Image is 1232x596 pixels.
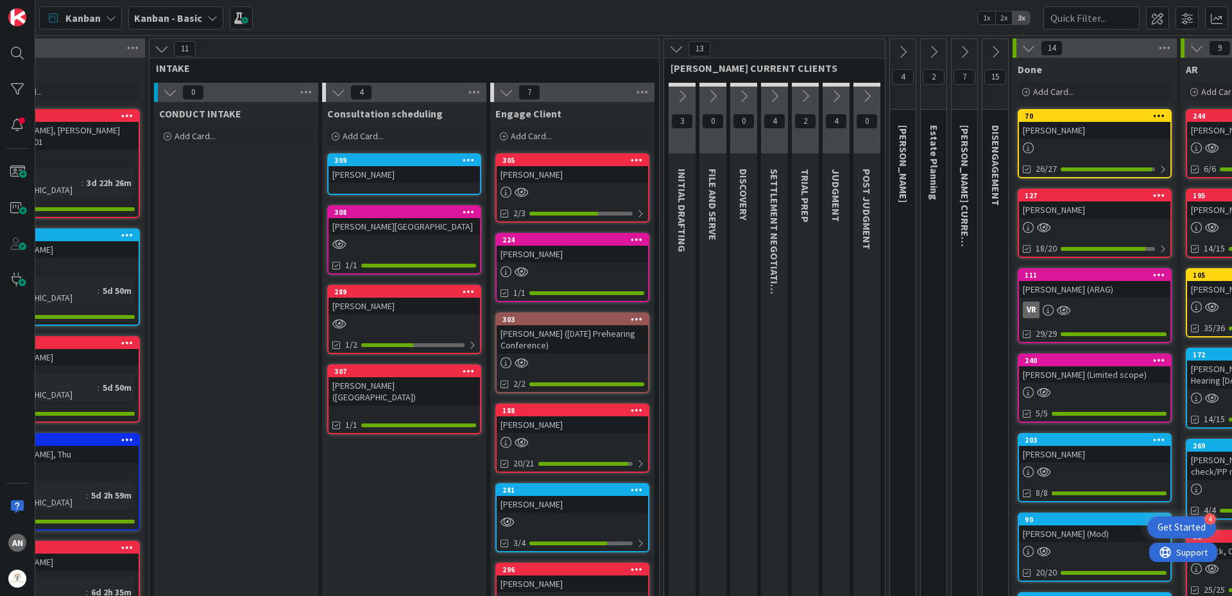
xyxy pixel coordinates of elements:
[329,366,480,377] div: 307
[1043,6,1140,30] input: Quick Filter...
[345,338,357,352] span: 1/2
[1019,446,1170,463] div: [PERSON_NAME]
[959,125,971,292] span: VICTOR CURRENT CLIENTS
[497,405,648,416] div: 188
[99,380,135,395] div: 5d 50m
[856,114,878,129] span: 0
[518,85,540,100] span: 7
[1018,513,1172,582] a: 90[PERSON_NAME] (Mod)20/20
[1025,191,1170,200] div: 127
[1036,242,1057,255] span: 18/20
[329,286,480,298] div: 289
[513,457,535,470] span: 20/21
[1204,162,1216,176] span: 6/6
[327,107,443,120] span: Consultation scheduling
[1019,355,1170,383] div: 240[PERSON_NAME] (Limited scope)
[511,130,552,142] span: Add Card...
[1033,86,1074,98] span: Add Card...
[497,314,648,325] div: 303
[327,364,481,434] a: 307[PERSON_NAME] ([GEOGRAPHIC_DATA])1/1
[737,169,750,220] span: DISCOVERY
[83,176,135,190] div: 3d 22h 26m
[497,325,648,353] div: [PERSON_NAME] ([DATE] Prehearing Conference)
[497,155,648,166] div: 305
[1147,516,1216,538] div: Open Get Started checklist, remaining modules: 4
[99,284,135,298] div: 5d 50m
[65,10,101,26] span: Kanban
[1019,201,1170,218] div: [PERSON_NAME]
[1019,434,1170,446] div: 203
[327,153,481,195] a: 309[PERSON_NAME]
[327,285,481,354] a: 289[PERSON_NAME]1/2
[497,564,648,592] div: 296[PERSON_NAME]
[502,565,648,574] div: 296
[329,377,480,405] div: [PERSON_NAME] ([GEOGRAPHIC_DATA])
[329,207,480,218] div: 308
[706,169,719,241] span: FILE AND SERVE
[954,69,975,85] span: 7
[1019,190,1170,201] div: 127
[502,156,648,165] div: 305
[1013,12,1030,24] span: 3x
[1025,436,1170,445] div: 203
[1019,525,1170,542] div: [PERSON_NAME] (Mod)
[897,125,910,203] span: KRISTI PROBATE
[671,62,869,74] span: KRISTI CURRENT CLIENTS
[497,484,648,513] div: 281[PERSON_NAME]
[1036,407,1048,420] span: 5/5
[1209,40,1231,56] span: 9
[1019,434,1170,463] div: 203[PERSON_NAME]
[334,208,480,217] div: 308
[1204,504,1216,517] span: 4/4
[495,312,649,393] a: 303[PERSON_NAME] ([DATE] Prehearing Conference)2/2
[923,69,945,85] span: 2
[1036,162,1057,176] span: 26/27
[98,380,99,395] span: :
[1019,269,1170,281] div: 111
[513,207,526,220] span: 2/3
[1025,515,1170,524] div: 90
[8,534,26,552] div: AN
[497,314,648,353] div: 303[PERSON_NAME] ([DATE] Prehearing Conference)
[497,405,648,433] div: 188[PERSON_NAME]
[182,85,204,100] span: 0
[513,286,526,300] span: 1/1
[702,114,724,129] span: 0
[329,207,480,235] div: 308[PERSON_NAME][GEOGRAPHIC_DATA]
[134,12,202,24] b: Kanban - Basic
[88,488,135,502] div: 5d 2h 59m
[764,114,785,129] span: 4
[1019,122,1170,139] div: [PERSON_NAME]
[495,153,649,223] a: 305[PERSON_NAME]2/3
[159,107,241,120] span: CONDUCT INTAKE
[327,205,481,275] a: 308[PERSON_NAME][GEOGRAPHIC_DATA]1/1
[497,496,648,513] div: [PERSON_NAME]
[1023,302,1039,318] div: VR
[1018,109,1172,178] a: 70[PERSON_NAME]26/27
[174,41,196,56] span: 11
[671,114,693,129] span: 3
[1019,110,1170,122] div: 70
[1036,327,1057,341] span: 29/29
[1018,63,1042,76] span: Done
[502,235,648,244] div: 224
[1204,513,1216,525] div: 4
[513,377,526,391] span: 2/2
[175,130,216,142] span: Add Card...
[497,416,648,433] div: [PERSON_NAME]
[1204,242,1225,255] span: 14/15
[1019,269,1170,298] div: 111[PERSON_NAME] (ARAG)
[329,155,480,183] div: 309[PERSON_NAME]
[1036,486,1048,500] span: 8/8
[497,575,648,592] div: [PERSON_NAME]
[1018,268,1172,343] a: 111[PERSON_NAME] (ARAG)VR29/29
[860,169,873,250] span: POST JUDGMENT
[989,125,1002,206] span: DISENGAGEMENT
[502,315,648,324] div: 303
[1025,271,1170,280] div: 111
[329,218,480,235] div: [PERSON_NAME][GEOGRAPHIC_DATA]
[1019,514,1170,542] div: 90[PERSON_NAME] (Mod)
[329,366,480,405] div: 307[PERSON_NAME] ([GEOGRAPHIC_DATA])
[978,12,995,24] span: 1x
[8,570,26,588] img: avatar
